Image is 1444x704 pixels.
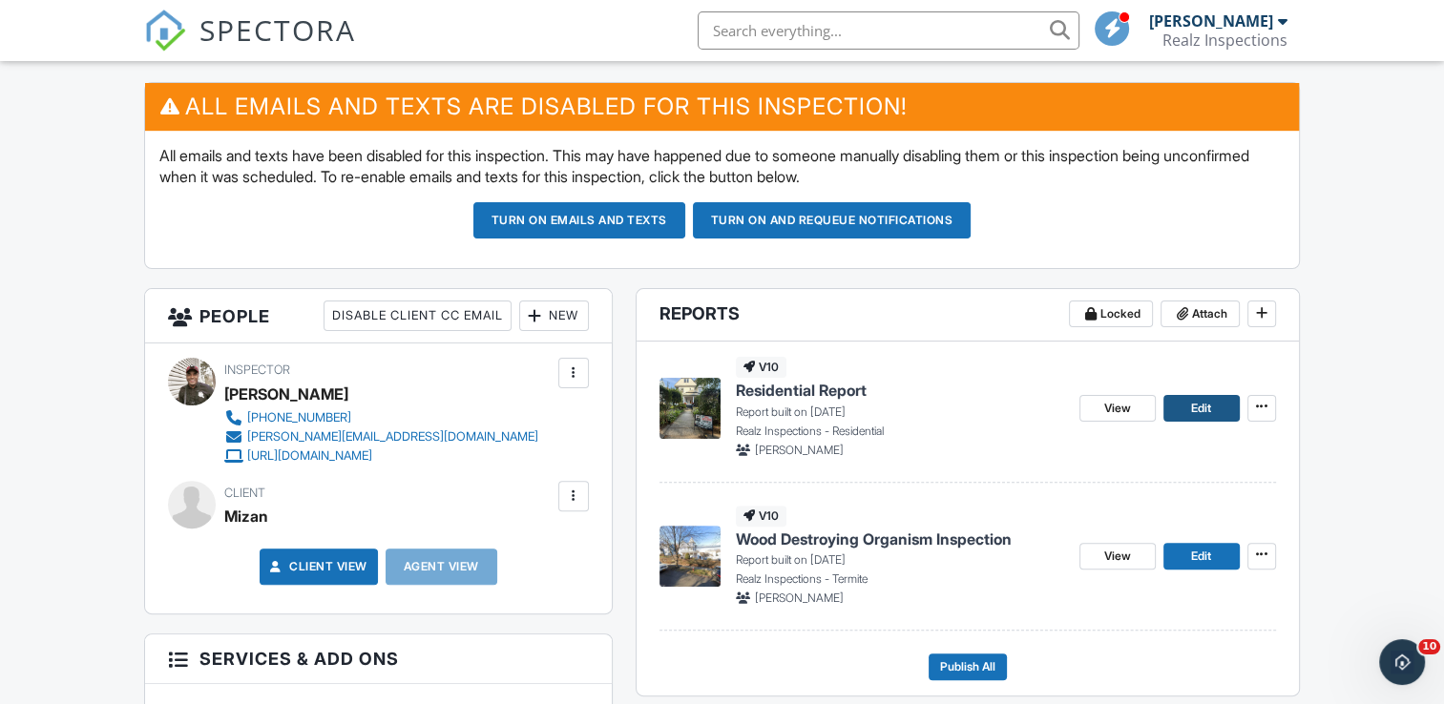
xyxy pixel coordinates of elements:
input: Search everything... [698,11,1079,50]
div: [URL][DOMAIN_NAME] [247,448,372,464]
h3: Services & Add ons [145,634,611,684]
a: Client View [266,557,367,576]
span: Client [224,486,265,500]
button: Turn on emails and texts [473,202,685,238]
h3: All emails and texts are disabled for this inspection! [145,83,1298,130]
div: New [519,300,589,331]
img: The Best Home Inspection Software - Spectora [144,10,186,52]
span: 10 [1418,639,1440,654]
div: [PERSON_NAME] [1149,11,1273,31]
div: [PERSON_NAME] [224,380,348,408]
span: Inspector [224,362,290,377]
button: Turn on and Requeue Notifications [693,202,972,238]
div: [PHONE_NUMBER] [247,410,351,425]
a: [PHONE_NUMBER] [224,408,538,427]
a: SPECTORA [144,26,356,66]
div: Disable Client CC Email [324,300,512,331]
div: [PERSON_NAME][EMAIL_ADDRESS][DOMAIN_NAME] [247,429,538,445]
div: Realz Inspections [1162,31,1287,50]
a: [URL][DOMAIN_NAME] [224,446,538,466]
span: SPECTORA [199,10,356,50]
div: Mizan [224,502,268,530]
iframe: Intercom live chat [1379,639,1425,685]
h3: People [145,289,611,343]
p: All emails and texts have been disabled for this inspection. This may have happened due to someon... [159,145,1284,188]
a: [PERSON_NAME][EMAIL_ADDRESS][DOMAIN_NAME] [224,427,538,446]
